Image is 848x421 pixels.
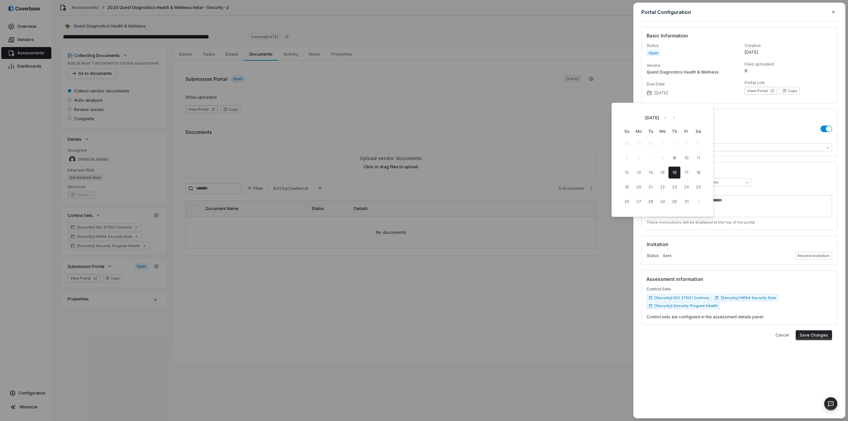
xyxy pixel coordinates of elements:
[645,86,670,100] button: [DATE]
[633,167,645,179] button: 13
[668,128,680,135] th: Thursday
[657,167,668,179] button: 15
[780,87,800,95] button: Copy
[745,43,832,48] dt: Created
[745,80,832,85] dt: Portal Link
[647,253,659,258] p: Status
[663,253,671,258] span: Sent
[647,50,661,56] span: Open
[745,62,832,67] dt: Files uploaded
[647,241,832,248] h3: Invitation
[621,196,633,208] button: 26
[655,295,710,300] span: [Security] ISO 27001 Controls
[721,295,776,300] span: [Security] HIPAA Security Rule
[647,70,719,75] span: Quest Diagnostics Health & Wellness
[645,181,657,193] button: 21
[657,181,668,193] button: 22
[633,196,645,208] button: 27
[647,114,832,121] h3: Portal requirements
[647,32,832,39] h3: Basic Information
[668,152,680,164] button: 9
[680,181,692,193] button: 24
[680,167,692,179] button: 17
[655,303,718,308] span: [Security] Security Program Health
[645,115,659,121] div: [DATE]
[657,196,668,208] button: 29
[668,196,680,208] button: 30
[641,9,691,16] h2: Portal Configuration
[621,167,633,179] button: 12
[633,128,645,135] th: Monday
[647,43,734,48] dt: Status
[647,314,832,320] p: Control sets are configured in the assessment details panel.
[680,152,692,164] button: 10
[692,181,704,193] button: 25
[645,167,657,179] button: 14
[680,196,692,208] button: 31
[680,128,692,135] th: Friday
[745,68,747,74] span: 0
[692,196,704,208] button: 1
[647,81,734,87] dt: Due Date
[621,128,633,135] th: Sunday
[745,50,758,55] span: [DATE]
[633,181,645,193] button: 20
[692,152,704,164] button: 11
[745,87,777,95] button: View Portal
[660,113,670,123] button: Go to previous month
[692,128,704,135] th: Saturday
[668,181,680,193] button: 23
[796,330,832,340] button: Save Changes
[795,252,832,260] button: Resend Invitation
[692,167,704,179] button: 18
[771,330,793,340] button: Cancel
[647,137,832,143] p: Questionnaires
[647,287,832,293] p: Control Sets
[621,181,633,193] button: 19
[645,196,657,208] button: 28
[647,220,832,225] p: These instructions will be displayed at the top of the portal.
[645,128,657,135] th: Tuesday
[669,113,679,123] button: Go to next month
[647,167,832,174] h3: Instructions
[668,167,680,179] button: 16
[657,128,668,135] th: Wednesday
[647,63,734,68] dt: Vendor
[647,276,832,283] h3: Assessment information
